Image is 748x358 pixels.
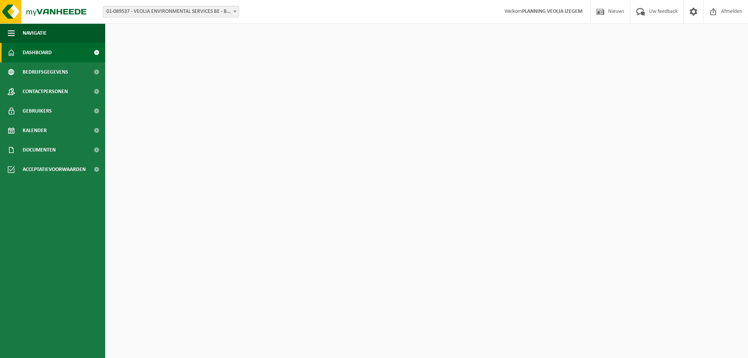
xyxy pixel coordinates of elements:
[23,121,47,140] span: Kalender
[103,6,239,18] span: 01-089537 - VEOLIA ENVIRONMENTAL SERVICES BE - BEERSE
[23,160,86,179] span: Acceptatievoorwaarden
[23,82,68,101] span: Contactpersonen
[23,140,56,160] span: Documenten
[23,43,52,62] span: Dashboard
[23,23,47,43] span: Navigatie
[23,101,52,121] span: Gebruikers
[522,9,582,14] strong: PLANNING VEOLIA IZEGEM
[23,62,68,82] span: Bedrijfsgegevens
[103,6,239,17] span: 01-089537 - VEOLIA ENVIRONMENTAL SERVICES BE - BEERSE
